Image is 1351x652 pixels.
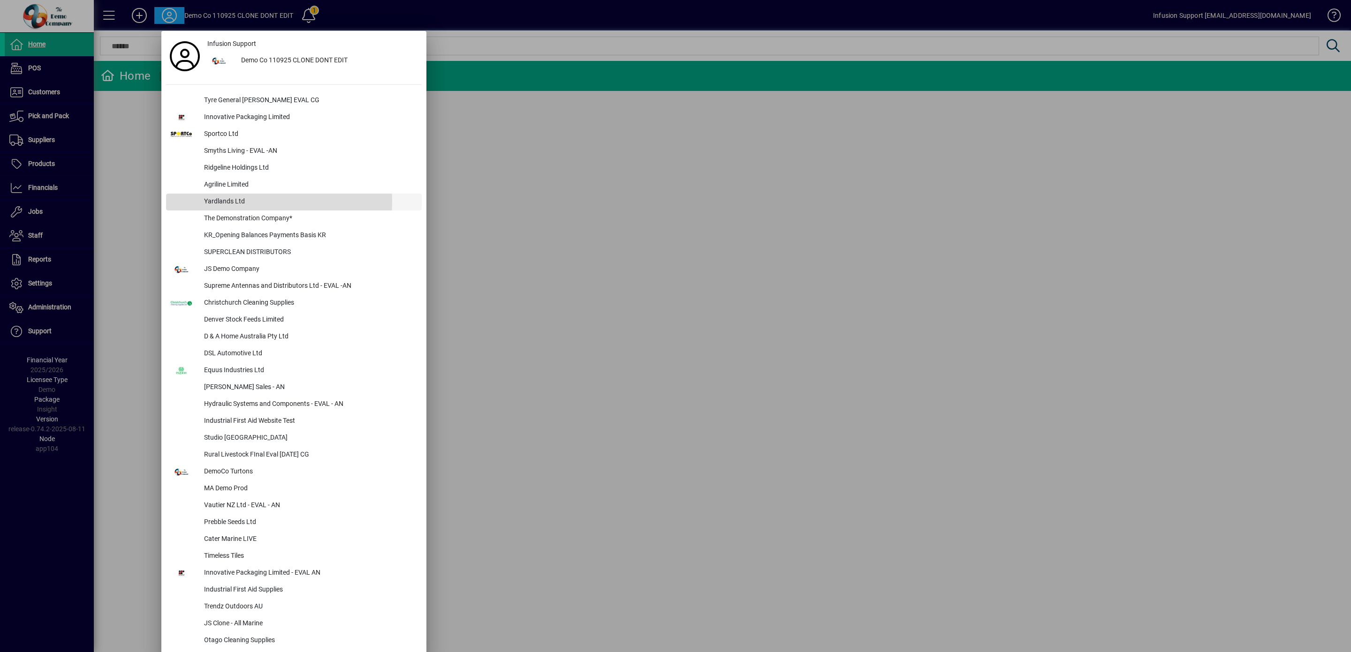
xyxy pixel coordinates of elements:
[166,582,422,599] button: Industrial First Aid Supplies
[166,599,422,615] button: Trendz Outdoors AU
[197,447,422,464] div: Rural Livestock FInal Eval [DATE] CG
[204,36,422,52] a: Infusion Support
[166,345,422,362] button: DSL Automotive Ltd
[197,244,422,261] div: SUPERCLEAN DISTRIBUTORS
[166,548,422,565] button: Timeless Tiles
[197,261,422,278] div: JS Demo Company
[197,312,422,329] div: Denver Stock Feeds Limited
[166,210,422,227] button: The Demonstration Company*
[197,497,422,514] div: Vautier NZ Ltd - EVAL - AN
[197,92,422,109] div: Tyre General [PERSON_NAME] EVAL CG
[166,531,422,548] button: Cater Marine LIVE
[204,52,422,69] button: Demo Co 110925 CLONE DONT EDIT
[197,413,422,430] div: Industrial First Aid Website Test
[197,379,422,396] div: [PERSON_NAME] Sales - AN
[197,430,422,447] div: Studio [GEOGRAPHIC_DATA]
[197,615,422,632] div: JS Clone - All Marine
[197,227,422,244] div: KR_Opening Balances Payments Basis KR
[166,126,422,143] button: Sportco Ltd
[166,464,422,480] button: DemoCo Turtons
[166,48,204,65] a: Profile
[197,548,422,565] div: Timeless Tiles
[197,295,422,312] div: Christchurch Cleaning Supplies
[197,177,422,194] div: Agriline Limited
[166,312,422,329] button: Denver Stock Feeds Limited
[197,362,422,379] div: Equus Industries Ltd
[166,160,422,177] button: Ridgeline Holdings Ltd
[207,39,256,49] span: Infusion Support
[197,531,422,548] div: Cater Marine LIVE
[166,177,422,194] button: Agriline Limited
[197,126,422,143] div: Sportco Ltd
[166,227,422,244] button: KR_Opening Balances Payments Basis KR
[197,599,422,615] div: Trendz Outdoors AU
[166,194,422,210] button: Yardlands Ltd
[166,92,422,109] button: Tyre General [PERSON_NAME] EVAL CG
[166,109,422,126] button: Innovative Packaging Limited
[197,109,422,126] div: Innovative Packaging Limited
[166,447,422,464] button: Rural Livestock FInal Eval [DATE] CG
[166,143,422,160] button: Smyths Living - EVAL -AN
[166,244,422,261] button: SUPERCLEAN DISTRIBUTORS
[197,514,422,531] div: Prebble Seeds Ltd
[197,565,422,582] div: Innovative Packaging Limited - EVAL AN
[197,480,422,497] div: MA Demo Prod
[166,295,422,312] button: Christchurch Cleaning Supplies
[166,329,422,345] button: D & A Home Australia Pty Ltd
[166,379,422,396] button: [PERSON_NAME] Sales - AN
[166,396,422,413] button: Hydraulic Systems and Components - EVAL - AN
[166,278,422,295] button: Supreme Antennas and Distributors Ltd - EVAL -AN
[197,582,422,599] div: Industrial First Aid Supplies
[197,210,422,227] div: The Demonstration Company*
[166,632,422,649] button: Otago Cleaning Supplies
[197,396,422,413] div: Hydraulic Systems and Components - EVAL - AN
[197,278,422,295] div: Supreme Antennas and Distributors Ltd - EVAL -AN
[197,345,422,362] div: DSL Automotive Ltd
[197,160,422,177] div: Ridgeline Holdings Ltd
[197,632,422,649] div: Otago Cleaning Supplies
[234,52,422,69] div: Demo Co 110925 CLONE DONT EDIT
[166,430,422,447] button: Studio [GEOGRAPHIC_DATA]
[166,514,422,531] button: Prebble Seeds Ltd
[197,143,422,160] div: Smyths Living - EVAL -AN
[197,194,422,210] div: Yardlands Ltd
[166,362,422,379] button: Equus Industries Ltd
[166,413,422,430] button: Industrial First Aid Website Test
[197,464,422,480] div: DemoCo Turtons
[166,480,422,497] button: MA Demo Prod
[166,261,422,278] button: JS Demo Company
[166,565,422,582] button: Innovative Packaging Limited - EVAL AN
[166,615,422,632] button: JS Clone - All Marine
[197,329,422,345] div: D & A Home Australia Pty Ltd
[166,497,422,514] button: Vautier NZ Ltd - EVAL - AN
